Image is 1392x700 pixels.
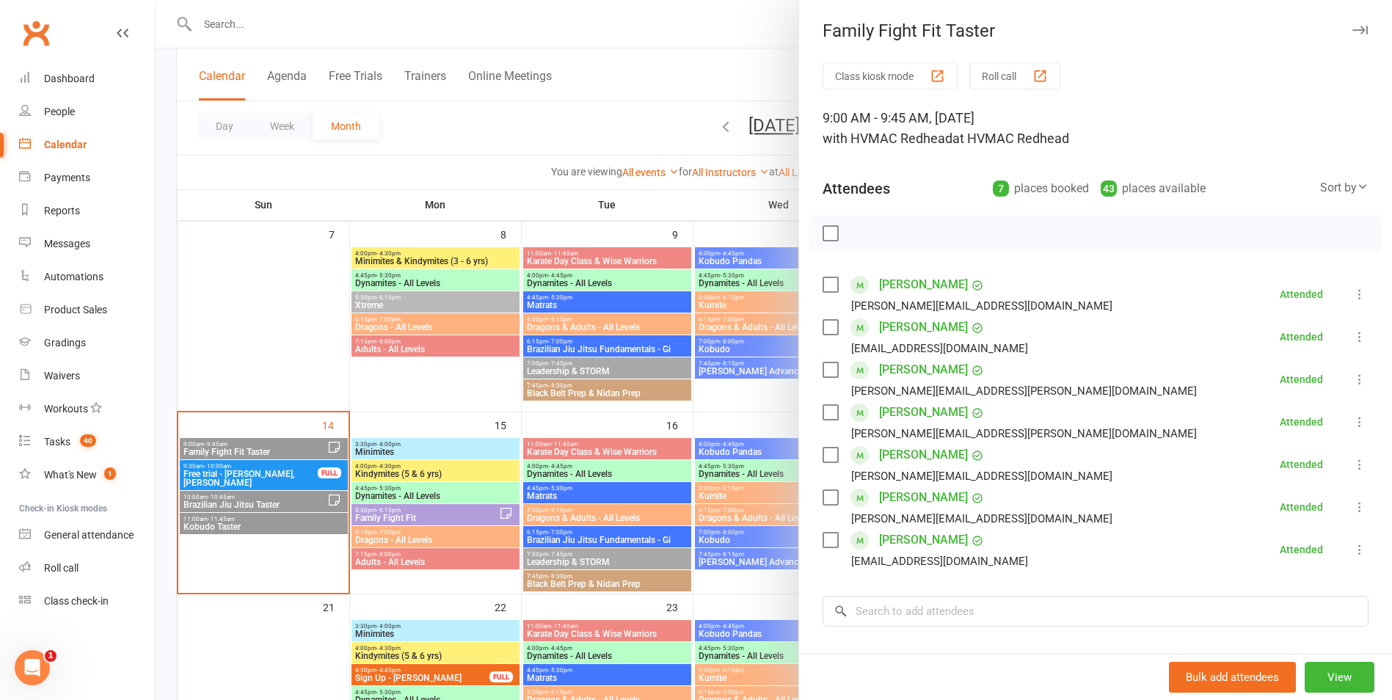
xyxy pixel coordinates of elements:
[823,178,890,199] div: Attendees
[1320,178,1369,197] div: Sort by
[823,108,1369,149] div: 9:00 AM - 9:45 AM, [DATE]
[1101,178,1206,199] div: places available
[1280,417,1323,427] div: Attended
[851,467,1112,486] div: [PERSON_NAME][EMAIL_ADDRESS][DOMAIN_NAME]
[19,327,155,360] a: Gradings
[851,509,1112,528] div: [PERSON_NAME][EMAIL_ADDRESS][DOMAIN_NAME]
[879,401,968,424] a: [PERSON_NAME]
[104,467,116,480] span: 1
[44,403,88,415] div: Workouts
[19,227,155,260] a: Messages
[1280,374,1323,384] div: Attended
[1280,502,1323,512] div: Attended
[44,73,95,84] div: Dashboard
[19,459,155,492] a: What's New1
[969,62,1060,90] button: Roll call
[1280,544,1323,555] div: Attended
[19,294,155,327] a: Product Sales
[1280,332,1323,342] div: Attended
[1280,459,1323,470] div: Attended
[44,337,86,349] div: Gradings
[1280,289,1323,299] div: Attended
[851,552,1028,571] div: [EMAIL_ADDRESS][DOMAIN_NAME]
[15,650,50,685] iframe: Intercom live chat
[879,273,968,296] a: [PERSON_NAME]
[19,552,155,585] a: Roll call
[44,205,80,216] div: Reports
[44,436,70,448] div: Tasks
[19,161,155,194] a: Payments
[44,370,80,382] div: Waivers
[19,95,155,128] a: People
[19,426,155,459] a: Tasks 40
[44,595,109,607] div: Class check-in
[19,585,155,618] a: Class kiosk mode
[851,339,1028,358] div: [EMAIL_ADDRESS][DOMAIN_NAME]
[1169,662,1296,693] button: Bulk add attendees
[44,529,134,541] div: General attendance
[1305,662,1374,693] button: View
[19,260,155,294] a: Automations
[823,596,1369,627] input: Search to add attendees
[851,424,1197,443] div: [PERSON_NAME][EMAIL_ADDRESS][PERSON_NAME][DOMAIN_NAME]
[44,139,87,150] div: Calendar
[44,238,90,249] div: Messages
[19,393,155,426] a: Workouts
[879,358,968,382] a: [PERSON_NAME]
[18,15,54,51] a: Clubworx
[993,181,1009,197] div: 7
[879,528,968,552] a: [PERSON_NAME]
[44,469,97,481] div: What's New
[19,519,155,552] a: General attendance kiosk mode
[879,486,968,509] a: [PERSON_NAME]
[45,650,57,662] span: 1
[823,131,952,146] span: with HVMAC Redhead
[19,62,155,95] a: Dashboard
[879,443,968,467] a: [PERSON_NAME]
[879,316,968,339] a: [PERSON_NAME]
[1101,181,1117,197] div: 43
[19,360,155,393] a: Waivers
[851,296,1112,316] div: [PERSON_NAME][EMAIL_ADDRESS][DOMAIN_NAME]
[823,62,958,90] button: Class kiosk mode
[19,194,155,227] a: Reports
[44,172,90,183] div: Payments
[19,128,155,161] a: Calendar
[44,271,103,282] div: Automations
[952,131,1069,146] span: at HVMAC Redhead
[799,21,1392,41] div: Family Fight Fit Taster
[80,434,96,447] span: 40
[44,304,107,316] div: Product Sales
[851,382,1197,401] div: [PERSON_NAME][EMAIL_ADDRESS][PERSON_NAME][DOMAIN_NAME]
[993,178,1089,199] div: places booked
[44,562,79,574] div: Roll call
[44,106,75,117] div: People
